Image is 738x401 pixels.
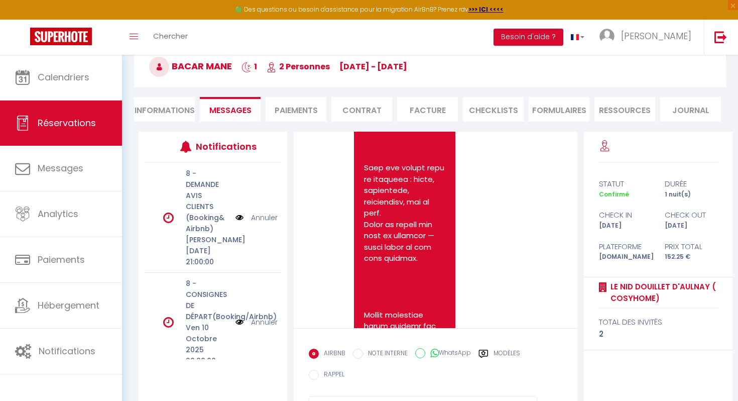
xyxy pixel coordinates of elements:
[38,208,78,220] span: Analytics
[241,61,257,72] span: 1
[714,31,727,43] img: logout
[658,209,724,221] div: check out
[186,322,229,366] p: Ven 10 Octobre 2025 20:00:00
[39,345,95,357] span: Notifications
[592,20,704,55] a: ... [PERSON_NAME]
[38,117,96,129] span: Réservations
[599,29,614,44] img: ...
[153,31,188,41] span: Chercher
[494,29,563,46] button: Besoin d'aide ?
[38,299,99,312] span: Hébergement
[38,71,89,83] span: Calendriers
[658,190,724,199] div: 1 nuit(s)
[592,252,658,262] div: [DOMAIN_NAME]
[30,28,92,45] img: Super Booking
[38,253,85,266] span: Paiements
[594,97,655,122] li: Ressources
[592,178,658,190] div: statut
[494,349,520,361] label: Modèles
[319,349,345,360] label: AIRBNB
[529,97,589,122] li: FORMULAIRES
[363,349,408,360] label: NOTE INTERNE
[621,30,691,42] span: [PERSON_NAME]
[209,105,252,116] span: Messages
[267,61,330,72] span: 2 Personnes
[266,97,326,122] li: Paiements
[186,278,229,322] p: 8 - CONSIGNES DE DÉPART(Booking/Airbnb)
[658,221,724,231] div: [DATE]
[186,234,229,267] p: [PERSON_NAME][DATE] 21:00:00
[331,97,392,122] li: Contrat
[599,316,718,328] div: total des invités
[251,212,278,223] a: Annuler
[251,317,278,328] a: Annuler
[146,20,195,55] a: Chercher
[658,178,724,190] div: durée
[319,370,344,381] label: RAPPEL
[607,281,718,305] a: Le Nid douillet d'Aulnay ( CosyHome)
[397,97,458,122] li: Facture
[658,252,724,262] div: 152.25 €
[599,328,718,340] div: 2
[134,97,195,122] li: Informations
[196,135,252,158] h3: Notifications
[339,61,407,72] span: [DATE] - [DATE]
[599,190,629,198] span: Confirmé
[38,162,83,174] span: Messages
[592,241,658,253] div: Plateforme
[186,168,229,234] p: 8 - DEMANDE AVIS CLIENTS (Booking& Airbnb)
[592,221,658,231] div: [DATE]
[235,317,243,328] img: NO IMAGE
[425,348,471,359] label: WhatsApp
[658,241,724,253] div: Prix total
[468,5,504,14] a: >>> ICI <<<<
[235,212,243,223] img: NO IMAGE
[660,97,721,122] li: Journal
[592,209,658,221] div: check in
[463,97,524,122] li: CHECKLISTS
[149,60,232,72] span: Bacar Mane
